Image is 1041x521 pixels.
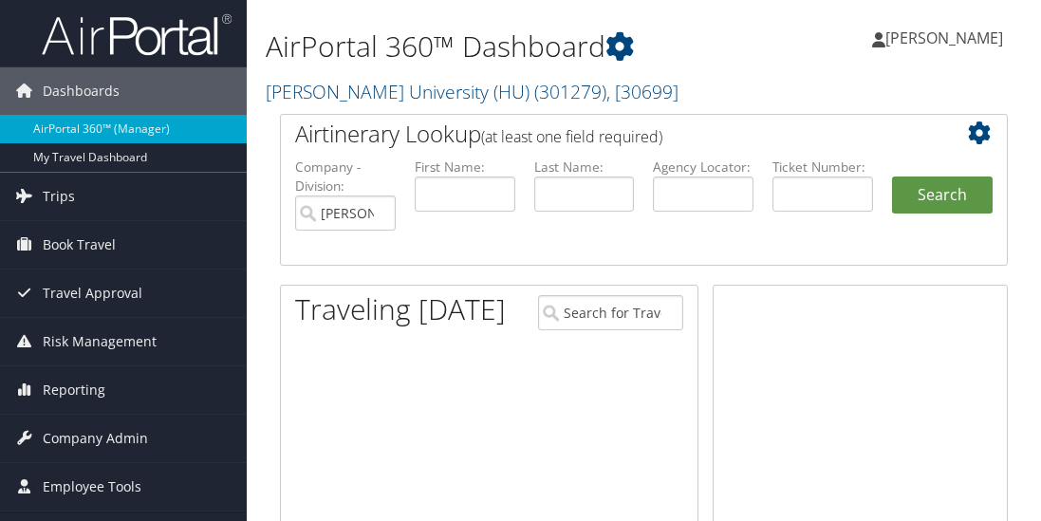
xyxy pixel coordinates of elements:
[772,158,873,177] label: Ticket Number:
[43,463,141,511] span: Employee Tools
[892,177,993,214] button: Search
[43,366,105,414] span: Reporting
[481,126,662,147] span: (at least one field required)
[43,270,142,317] span: Travel Approval
[43,318,157,365] span: Risk Management
[43,173,75,220] span: Trips
[534,79,606,104] span: ( 301279 )
[43,221,116,269] span: Book Travel
[885,28,1003,48] span: [PERSON_NAME]
[266,79,679,104] a: [PERSON_NAME] University (HU)
[534,158,635,177] label: Last Name:
[266,27,770,66] h1: AirPortal 360™ Dashboard
[415,158,515,177] label: First Name:
[42,12,232,57] img: airportal-logo.png
[606,79,679,104] span: , [ 30699 ]
[43,415,148,462] span: Company Admin
[872,9,1022,66] a: [PERSON_NAME]
[538,295,683,330] input: Search for Traveler
[295,118,932,150] h2: Airtinerary Lookup
[295,289,506,329] h1: Traveling [DATE]
[653,158,753,177] label: Agency Locator:
[43,67,120,115] span: Dashboards
[295,158,396,196] label: Company - Division:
